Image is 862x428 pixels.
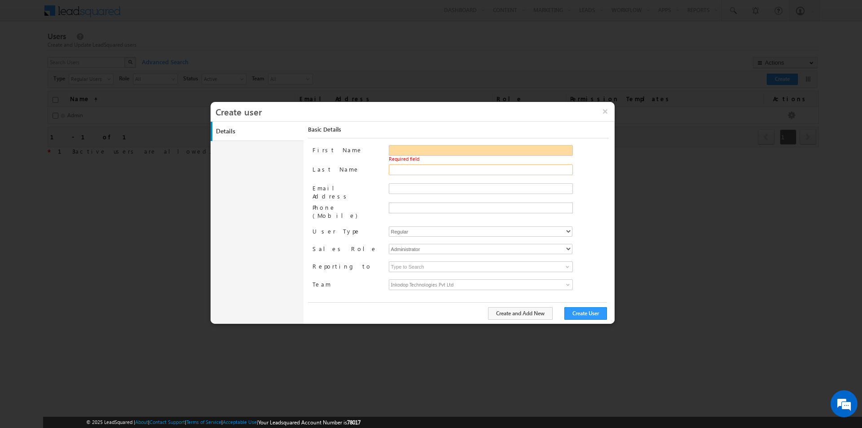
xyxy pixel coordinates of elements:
[150,419,185,425] a: Contact Support
[312,261,381,270] label: Reporting to
[389,261,573,272] input: Type to Search
[135,419,148,425] a: About
[212,122,306,141] a: Details
[596,102,615,121] button: ×
[389,280,527,290] span: Inkodop Technologies Pvt Ltd
[312,183,381,200] label: Email Address
[312,226,381,235] label: User Type
[312,279,381,288] label: Team
[389,156,419,162] span: Required field
[488,307,553,320] button: Create and Add New
[186,419,221,425] a: Terms of Service
[215,102,615,121] h3: Create user
[347,419,361,426] span: 78017
[312,145,381,154] label: First Name
[258,419,361,426] span: Your Leadsquared Account Number is
[86,418,361,427] span: © 2025 LeadSquared | | | | |
[308,125,608,138] div: Basic Details
[564,307,607,320] button: Create User
[312,203,381,220] label: Phone (Mobile)
[223,419,257,425] a: Acceptable Use
[312,164,381,173] label: Last Name
[561,262,572,271] a: Show All Items
[312,244,381,253] label: Sales Role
